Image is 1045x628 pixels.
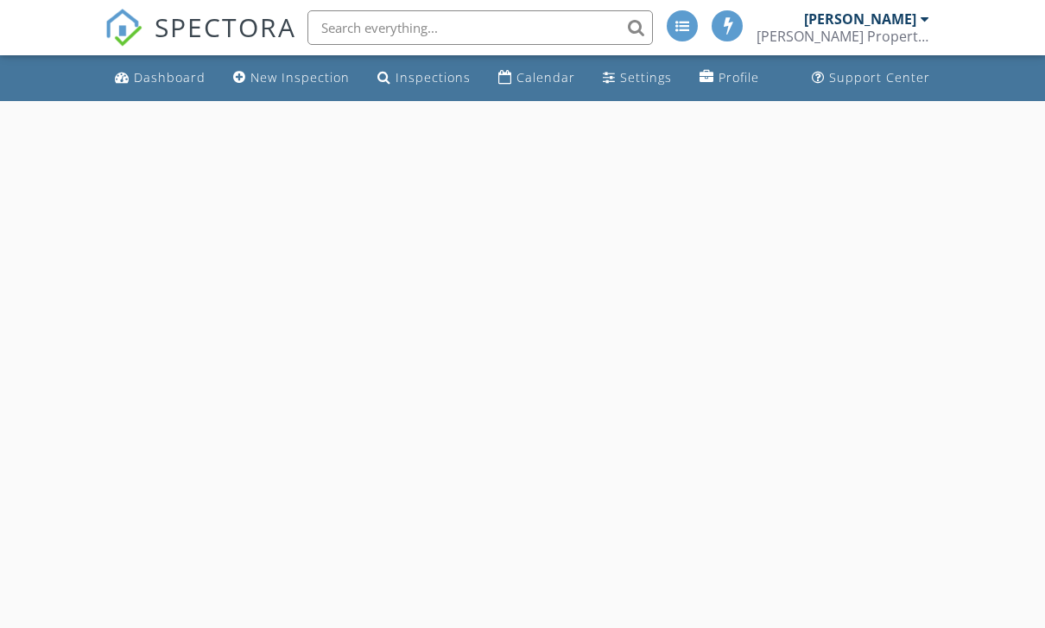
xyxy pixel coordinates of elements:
[307,10,653,45] input: Search everything...
[396,69,471,86] div: Inspections
[804,10,916,28] div: [PERSON_NAME]
[757,28,929,45] div: Patterson Property Inspections
[370,62,478,94] a: Inspections
[596,62,679,94] a: Settings
[491,62,582,94] a: Calendar
[134,69,206,86] div: Dashboard
[719,69,759,86] div: Profile
[516,69,575,86] div: Calendar
[829,69,930,86] div: Support Center
[104,9,142,47] img: The Best Home Inspection Software - Spectora
[108,62,212,94] a: Dashboard
[620,69,672,86] div: Settings
[226,62,357,94] a: New Inspection
[104,23,296,60] a: SPECTORA
[693,62,766,94] a: Profile
[155,9,296,45] span: SPECTORA
[250,69,350,86] div: New Inspection
[805,62,937,94] a: Support Center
